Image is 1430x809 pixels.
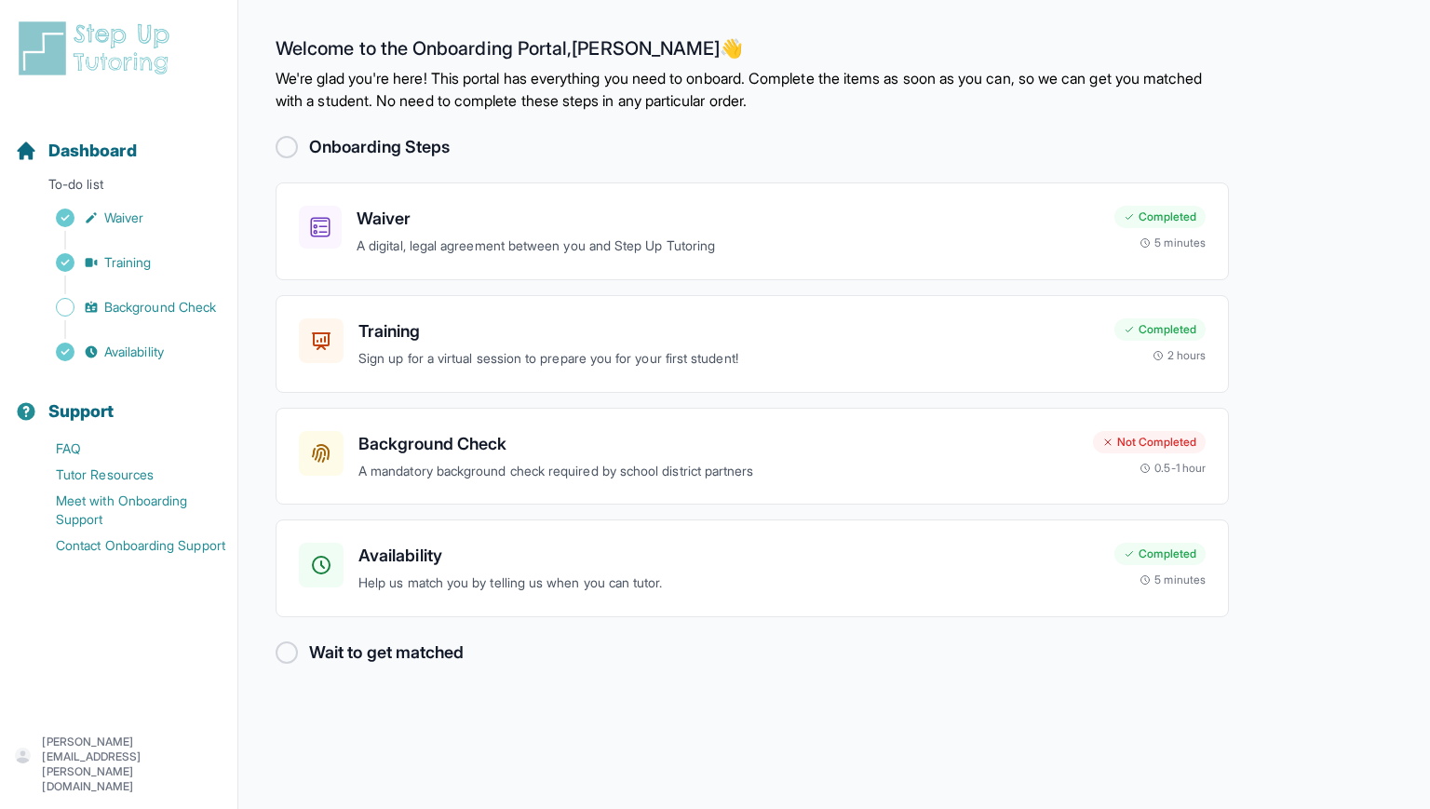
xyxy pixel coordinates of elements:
[7,369,230,432] button: Support
[48,138,137,164] span: Dashboard
[358,318,1099,344] h3: Training
[358,348,1099,370] p: Sign up for a virtual session to prepare you for your first student!
[15,294,237,320] a: Background Check
[1114,206,1206,228] div: Completed
[15,735,223,794] button: [PERSON_NAME][EMAIL_ADDRESS][PERSON_NAME][DOMAIN_NAME]
[1093,431,1206,453] div: Not Completed
[104,298,216,317] span: Background Check
[276,295,1229,393] a: TrainingSign up for a virtual session to prepare you for your first student!Completed2 hours
[309,134,450,160] h2: Onboarding Steps
[48,398,115,425] span: Support
[1140,573,1206,587] div: 5 minutes
[104,209,143,227] span: Waiver
[15,249,237,276] a: Training
[357,236,1099,257] p: A digital, legal agreement between you and Step Up Tutoring
[358,543,1099,569] h3: Availability
[358,573,1099,594] p: Help us match you by telling us when you can tutor.
[104,253,152,272] span: Training
[15,533,237,559] a: Contact Onboarding Support
[1140,236,1206,250] div: 5 minutes
[276,519,1229,617] a: AvailabilityHelp us match you by telling us when you can tutor.Completed5 minutes
[358,431,1078,457] h3: Background Check
[1114,318,1206,341] div: Completed
[15,339,237,365] a: Availability
[104,343,164,361] span: Availability
[1153,348,1207,363] div: 2 hours
[357,206,1099,232] h3: Waiver
[276,37,1229,67] h2: Welcome to the Onboarding Portal, [PERSON_NAME] 👋
[15,488,237,533] a: Meet with Onboarding Support
[42,735,223,794] p: [PERSON_NAME][EMAIL_ADDRESS][PERSON_NAME][DOMAIN_NAME]
[15,19,181,78] img: logo
[15,205,237,231] a: Waiver
[7,175,230,201] p: To-do list
[15,436,237,462] a: FAQ
[15,138,137,164] a: Dashboard
[276,408,1229,506] a: Background CheckA mandatory background check required by school district partnersNot Completed0.5...
[276,67,1229,112] p: We're glad you're here! This portal has everything you need to onboard. Complete the items as soo...
[1114,543,1206,565] div: Completed
[7,108,230,171] button: Dashboard
[358,461,1078,482] p: A mandatory background check required by school district partners
[309,640,464,666] h2: Wait to get matched
[1140,461,1206,476] div: 0.5-1 hour
[276,182,1229,280] a: WaiverA digital, legal agreement between you and Step Up TutoringCompleted5 minutes
[15,462,237,488] a: Tutor Resources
